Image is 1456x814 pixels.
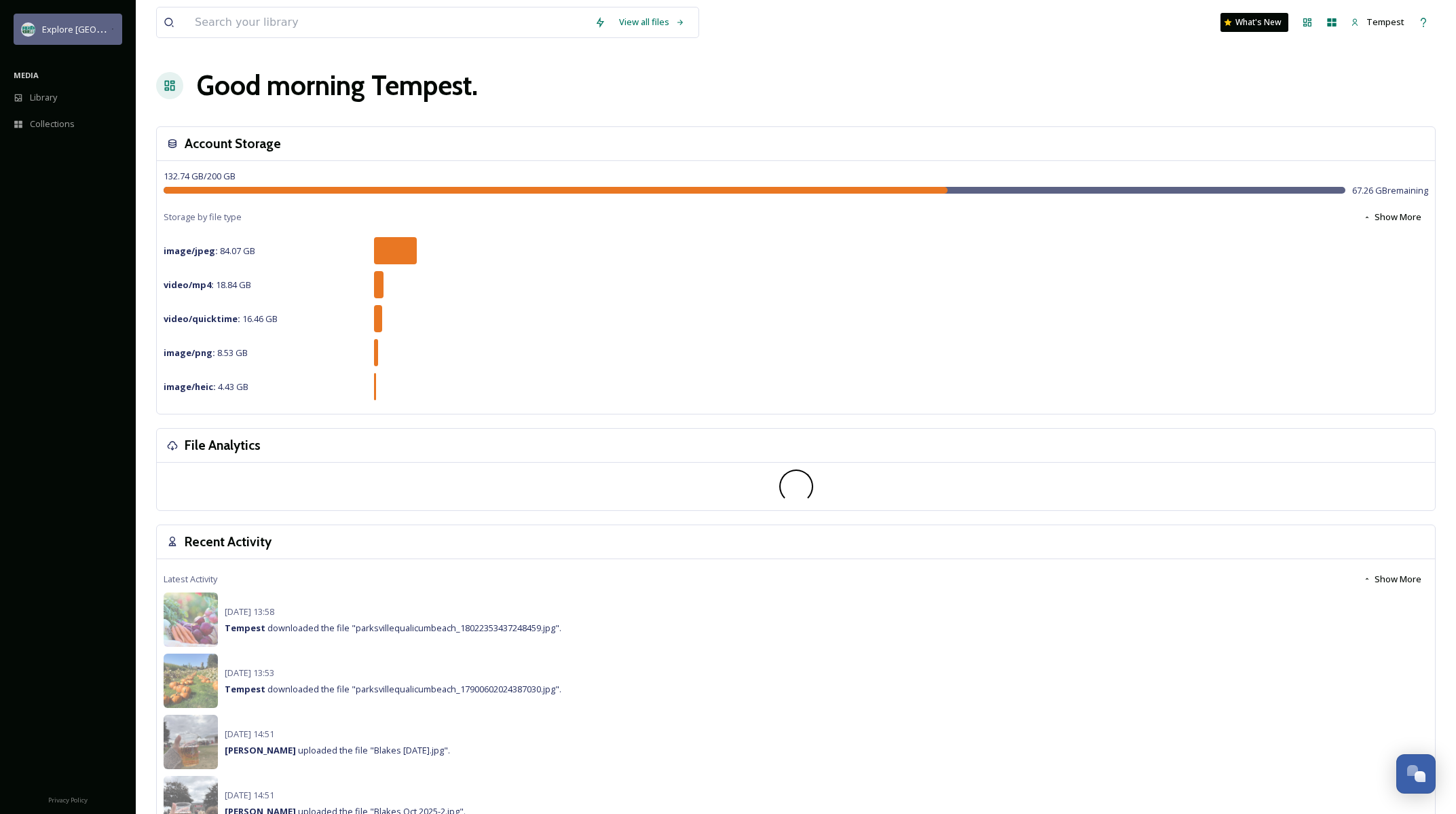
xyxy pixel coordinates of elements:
[185,436,261,455] h3: File Analytics
[164,715,218,769] img: a2996c5d-270a-4c64-b133-2bbb1f82b14b.jpg
[1366,16,1404,28] span: Tempest
[225,622,265,634] strong: Tempest
[164,381,248,393] span: 4.43 GB
[164,170,236,182] span: 132.74 GB / 200 GB
[225,667,274,679] span: [DATE] 13:53
[164,381,216,393] strong: image/heic :
[188,7,588,37] input: Search your library
[164,279,251,291] span: 18.84 GB
[42,22,229,35] span: Explore [GEOGRAPHIC_DATA][PERSON_NAME]
[164,654,218,708] img: 768f25ff-4829-4b99-a199-14cf505d8d57.jpg
[225,744,450,756] span: uploaded the file "Blakes [DATE].jpg".
[612,9,692,35] a: View all files
[164,592,218,647] img: 799df031-5bd5-4f2e-96b3-ef96d19e6c62.jpg
[1220,13,1288,32] a: What's New
[164,313,240,325] strong: video/quicktime :
[1396,754,1436,794] button: Open Chat
[1356,204,1428,230] button: Show More
[225,728,274,740] span: [DATE] 14:51
[225,789,274,801] span: [DATE] 14:51
[1344,9,1411,35] a: Tempest
[164,573,217,586] span: Latest Activity
[164,279,214,291] strong: video/mp4 :
[185,134,281,154] h3: Account Storage
[30,91,57,104] span: Library
[164,245,218,257] strong: image/jpeg :
[30,118,75,130] span: Collections
[164,347,248,359] span: 8.53 GB
[225,605,274,618] span: [DATE] 13:58
[185,532,272,552] h3: Recent Activity
[164,313,278,325] span: 16.46 GB
[225,683,561,695] span: downloaded the file "parksvillequalicumbeach_17900602024387030.jpg".
[164,211,242,224] span: Storage by file type
[22,22,35,36] img: 67e7af72-b6c8-455a-acf8-98e6fe1b68aa.avif
[1356,566,1428,592] button: Show More
[48,796,88,804] span: Privacy Policy
[1352,184,1428,197] span: 67.26 GB remaining
[14,70,39,80] span: MEDIA
[164,347,215,359] strong: image/png :
[225,744,296,756] strong: [PERSON_NAME]
[197,65,478,106] h1: Good morning Tempest .
[48,791,88,807] a: Privacy Policy
[225,683,265,695] strong: Tempest
[164,245,255,257] span: 84.07 GB
[225,622,561,634] span: downloaded the file "parksvillequalicumbeach_18022353437248459.jpg".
